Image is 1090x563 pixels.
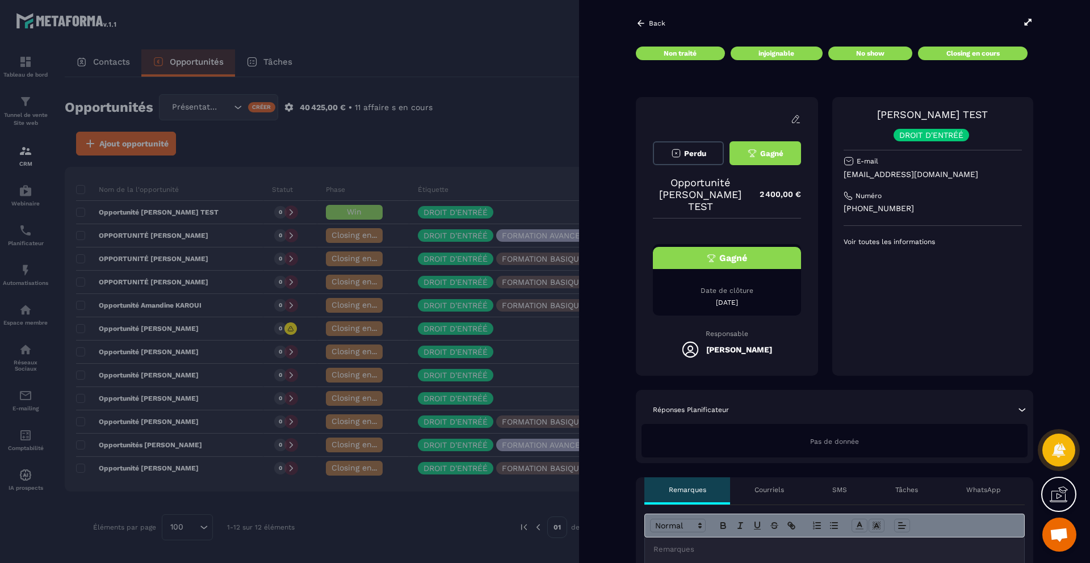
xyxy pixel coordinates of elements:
p: SMS [832,485,847,494]
a: [PERSON_NAME] TEST [877,108,988,120]
p: WhatsApp [966,485,1001,494]
p: [EMAIL_ADDRESS][DOMAIN_NAME] [844,169,1022,180]
p: E-mail [857,157,878,166]
p: Closing en cours [946,49,1000,58]
p: Non traité [664,49,697,58]
p: Numéro [856,191,882,200]
p: [PHONE_NUMBER] [844,203,1022,214]
p: [DATE] [653,298,801,307]
span: Pas de donnée [810,438,859,446]
span: Gagné [719,253,747,263]
h5: [PERSON_NAME] [706,345,772,354]
p: Voir toutes les informations [844,237,1022,246]
span: Perdu [684,149,706,158]
p: 2 400,00 € [748,183,801,205]
p: Tâches [895,485,918,494]
p: Réponses Planificateur [653,405,729,414]
p: Remarques [669,485,706,494]
button: Gagné [730,141,800,165]
div: Ouvrir le chat [1042,518,1076,552]
p: Date de clôture [653,286,801,295]
p: Back [649,19,665,27]
p: Courriels [754,485,784,494]
span: Gagné [760,149,783,158]
p: No show [856,49,884,58]
p: Opportunité [PERSON_NAME] TEST [653,177,748,212]
p: injoignable [758,49,794,58]
p: Responsable [653,330,801,338]
button: Perdu [653,141,724,165]
p: DROIT D'ENTRÉÉ [899,131,963,139]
